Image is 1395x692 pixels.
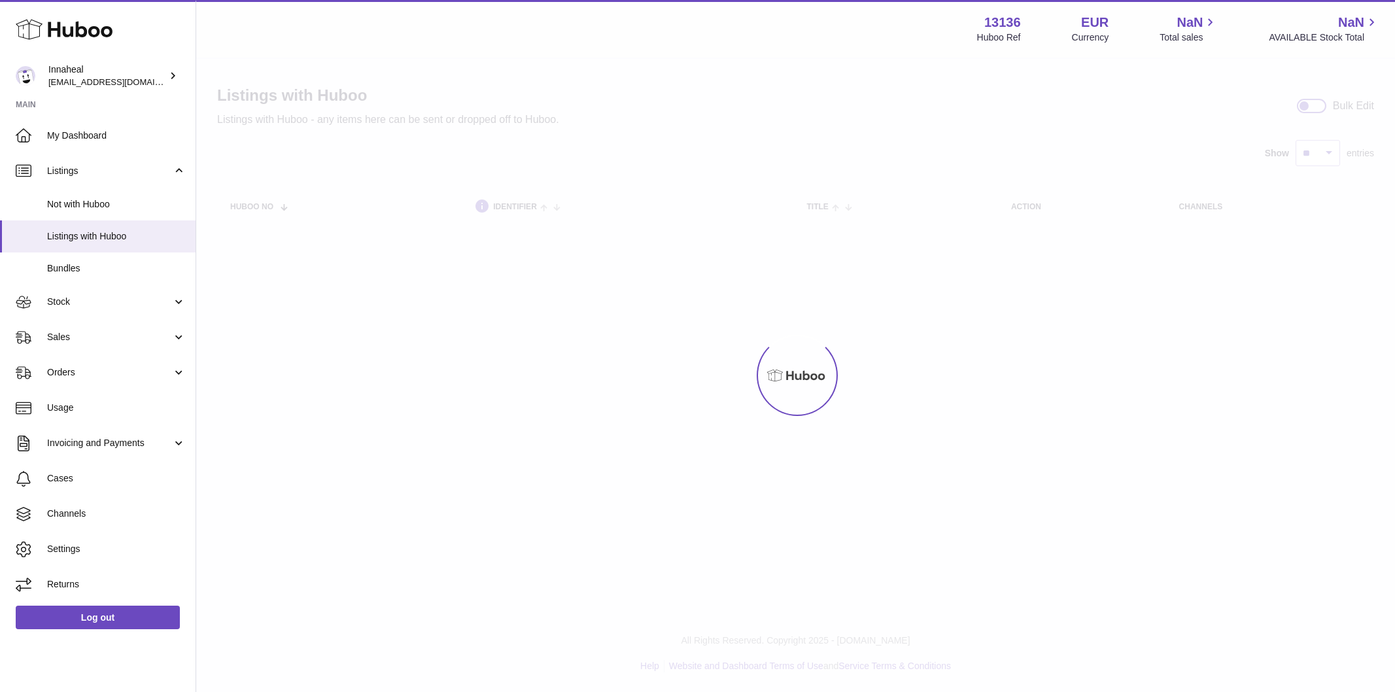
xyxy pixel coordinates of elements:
div: Huboo Ref [977,31,1021,44]
span: Cases [47,472,186,485]
span: Returns [47,578,186,591]
span: Channels [47,508,186,520]
div: Currency [1072,31,1109,44]
strong: 13136 [984,14,1021,31]
span: [EMAIL_ADDRESS][DOMAIN_NAME] [48,77,192,87]
span: Listings [47,165,172,177]
a: Log out [16,606,180,629]
a: NaN AVAILABLE Stock Total [1269,14,1379,44]
span: Total sales [1160,31,1218,44]
span: Bundles [47,262,186,275]
img: internalAdmin-13136@internal.huboo.com [16,66,35,86]
span: AVAILABLE Stock Total [1269,31,1379,44]
span: Listings with Huboo [47,230,186,243]
span: Settings [47,543,186,555]
span: My Dashboard [47,130,186,142]
span: Invoicing and Payments [47,437,172,449]
span: NaN [1177,14,1203,31]
span: Stock [47,296,172,308]
span: Not with Huboo [47,198,186,211]
a: NaN Total sales [1160,14,1218,44]
div: Innaheal [48,63,166,88]
span: Orders [47,366,172,379]
span: Usage [47,402,186,414]
span: NaN [1338,14,1364,31]
strong: EUR [1081,14,1109,31]
span: Sales [47,331,172,343]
